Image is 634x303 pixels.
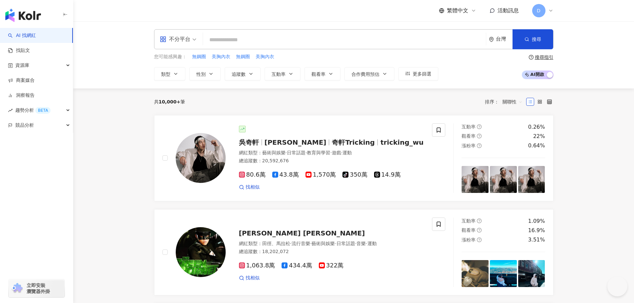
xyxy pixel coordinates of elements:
[533,133,545,140] div: 22%
[192,53,206,61] button: 無鋼圈
[503,96,523,107] span: 關聯性
[477,143,482,148] span: question-circle
[159,99,181,104] span: 10,000+
[15,118,34,133] span: 競品分析
[154,115,553,201] a: KOL Avatar吳奇軒[PERSON_NAME]奇軒Trickingtricking_wu網紅類型：藝術與娛樂·日常話題·教育與學習·遊戲·運動總追蹤數：20,592,67680.6萬43....
[246,184,260,191] span: 找相似
[262,241,290,246] span: 田徑、馬拉松
[8,108,13,113] span: rise
[496,36,513,42] div: 台灣
[27,282,50,294] span: 立即安裝 瀏覽器外掛
[35,107,51,114] div: BETA
[477,237,482,242] span: question-circle
[176,227,226,277] img: KOL Avatar
[477,219,482,223] span: question-circle
[535,55,553,60] div: 搜尋指引
[477,134,482,138] span: question-circle
[307,150,330,155] span: 教育與學習
[225,67,261,80] button: 追蹤數
[485,96,526,107] div: 排序：
[312,241,335,246] span: 藝術與娛樂
[306,150,307,155] span: ·
[537,7,540,14] span: D
[154,209,553,295] a: KOL Avatar[PERSON_NAME] [PERSON_NAME]網紅類型：田徑、馬拉松·流行音樂·藝術與娛樂·日常話題·音樂·運動總追蹤數：18,202,0721,063.8萬434....
[255,53,275,61] button: 美胸內衣
[306,171,336,178] span: 1,570萬
[239,275,260,281] a: 找相似
[239,184,260,191] a: 找相似
[462,133,476,139] span: 觀看率
[356,241,366,246] span: 音樂
[287,150,306,155] span: 日常話題
[355,241,356,246] span: ·
[462,143,476,148] span: 漲粉率
[462,237,476,242] span: 漲粉率
[154,67,185,80] button: 類型
[336,241,355,246] span: 日常話題
[335,241,336,246] span: ·
[398,67,438,80] button: 更多篩選
[332,138,375,146] span: 奇軒Tricking
[607,276,627,296] iframe: Help Scout Beacon - Open
[5,9,41,22] img: logo
[8,32,36,39] a: searchAI 找網紅
[272,72,286,77] span: 互動率
[528,123,545,131] div: 0.26%
[211,53,231,61] button: 美胸內衣
[518,260,545,287] img: post-image
[477,124,482,129] span: question-circle
[8,77,35,84] a: 商案媒合
[15,58,29,73] span: 資源庫
[8,92,35,99] a: 洞察報告
[236,54,250,60] span: 無鋼圈
[192,54,206,60] span: 無鋼圈
[330,150,331,155] span: ·
[160,34,190,45] div: 不分平台
[528,227,545,234] div: 16.9%
[239,138,259,146] span: 吳奇軒
[282,262,312,269] span: 434.4萬
[232,72,246,77] span: 追蹤數
[11,283,24,294] img: chrome extension
[332,150,341,155] span: 遊戲
[462,218,476,224] span: 互動率
[342,171,367,178] span: 350萬
[529,55,533,60] span: question-circle
[176,133,226,183] img: KOL Avatar
[239,158,424,164] div: 總追蹤數 ： 20,592,676
[513,29,553,49] button: 搜尋
[265,67,301,80] button: 互動率
[447,7,468,14] span: 繁體中文
[239,150,424,156] div: 網紅類型 ：
[8,47,30,54] a: 找貼文
[196,72,206,77] span: 性別
[489,37,494,42] span: environment
[518,166,545,193] img: post-image
[462,166,489,193] img: post-image
[272,171,299,178] span: 43.8萬
[319,262,343,269] span: 322萬
[344,67,394,80] button: 合作費用預估
[498,7,519,14] span: 活動訊息
[161,72,170,77] span: 類型
[239,248,424,255] div: 總追蹤數 ： 18,202,072
[290,241,292,246] span: ·
[380,138,424,146] span: tricking_wu
[528,236,545,243] div: 3.51%
[9,279,65,297] a: chrome extension立即安裝 瀏覽器外掛
[189,67,221,80] button: 性別
[305,67,340,80] button: 觀看率
[310,241,312,246] span: ·
[351,72,379,77] span: 合作費用預估
[462,227,476,233] span: 觀看率
[265,138,326,146] span: [PERSON_NAME]
[490,166,517,193] img: post-image
[528,218,545,225] div: 1.09%
[312,72,325,77] span: 觀看率
[239,171,266,178] span: 80.6萬
[367,241,377,246] span: 運動
[532,37,541,42] span: 搜尋
[292,241,310,246] span: 流行音樂
[462,124,476,129] span: 互動率
[239,240,424,247] div: 網紅類型 ：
